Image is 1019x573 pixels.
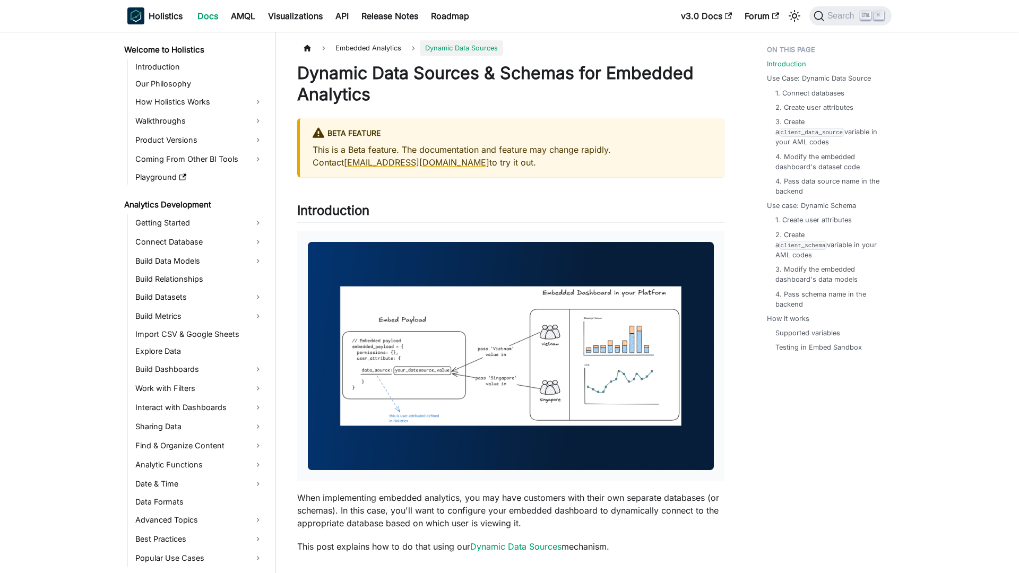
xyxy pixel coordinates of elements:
[121,197,266,212] a: Analytics Development
[420,40,503,56] span: Dynamic Data Sources
[329,7,355,24] a: API
[132,112,266,129] a: Walkthroughs
[344,157,489,168] a: [EMAIL_ADDRESS][DOMAIN_NAME]
[775,117,881,147] a: 3. Create aclient_data_sourcevariable in your AML codes
[132,361,266,378] a: Build Dashboards
[779,241,827,250] code: client_schema
[132,380,266,397] a: Work with Filters
[149,10,183,22] b: Holistics
[470,541,562,552] a: Dynamic Data Sources
[132,59,266,74] a: Introduction
[297,63,724,105] h1: Dynamic Data Sources & Schemas for Embedded Analytics
[767,201,856,211] a: Use case: Dynamic Schema
[824,11,861,21] span: Search
[425,7,476,24] a: Roadmap
[297,491,724,529] p: When implementing embedded analytics, you may have customers with their own separate databases (o...
[313,127,712,141] div: BETA FEATURE
[132,233,266,250] a: Connect Database
[297,40,317,56] a: Home page
[297,203,724,223] h2: Introduction
[132,418,266,435] a: Sharing Data
[132,531,266,548] a: Best Practices
[809,6,892,25] button: Search (Ctrl+K)
[313,143,712,169] p: This is a Beta feature. The documentation and feature may change rapidly. Contact to try it out.
[132,272,266,286] a: Build Relationships
[308,242,714,470] img: dynamic data source embed
[132,456,266,473] a: Analytic Functions
[262,7,329,24] a: Visualizations
[132,511,266,528] a: Advanced Topics
[775,88,844,98] a: 1. Connect databases
[775,264,881,284] a: 3. Modify the embedded dashboard's data models
[132,214,266,231] a: Getting Started
[132,76,266,91] a: Our Philosophy
[775,176,881,196] a: 4. Pass data source name in the backend
[775,215,852,225] a: 1. Create user attributes
[132,437,266,454] a: Find & Organize Content
[767,59,806,69] a: Introduction
[132,151,266,168] a: Coming From Other BI Tools
[775,342,862,352] a: Testing in Embed Sandbox
[330,40,407,56] span: Embedded Analytics
[775,289,881,309] a: 4. Pass schema name in the backend
[132,475,266,492] a: Date & Time
[874,11,884,20] kbd: K
[675,7,738,24] a: v3.0 Docs
[132,289,266,306] a: Build Datasets
[786,7,803,24] button: Switch between dark and light mode (currently light mode)
[132,399,266,416] a: Interact with Dashboards
[117,32,276,573] nav: Docs sidebar
[132,132,266,149] a: Product Versions
[132,253,266,270] a: Build Data Models
[132,550,266,567] a: Popular Use Cases
[132,327,266,342] a: Import CSV & Google Sheets
[224,7,262,24] a: AMQL
[355,7,425,24] a: Release Notes
[127,7,144,24] img: Holistics
[132,93,266,110] a: How Holistics Works
[127,7,183,24] a: HolisticsHolistics
[779,128,844,137] code: client_data_source
[775,328,840,338] a: Supported variables
[738,7,785,24] a: Forum
[121,42,266,57] a: Welcome to Holistics
[767,314,809,324] a: How it works
[132,308,266,325] a: Build Metrics
[297,540,724,553] p: This post explains how to do that using our mechanism.
[191,7,224,24] a: Docs
[767,73,871,83] a: Use Case: Dynamic Data Source
[132,494,266,509] a: Data Formats
[775,152,881,172] a: 4. Modify the embedded dashboard's dataset code
[775,102,853,112] a: 2. Create user attributes
[775,230,881,261] a: 2. Create aclient_schemavariable in your AML codes
[297,40,724,56] nav: Breadcrumbs
[132,170,266,185] a: Playground
[132,344,266,359] a: Explore Data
